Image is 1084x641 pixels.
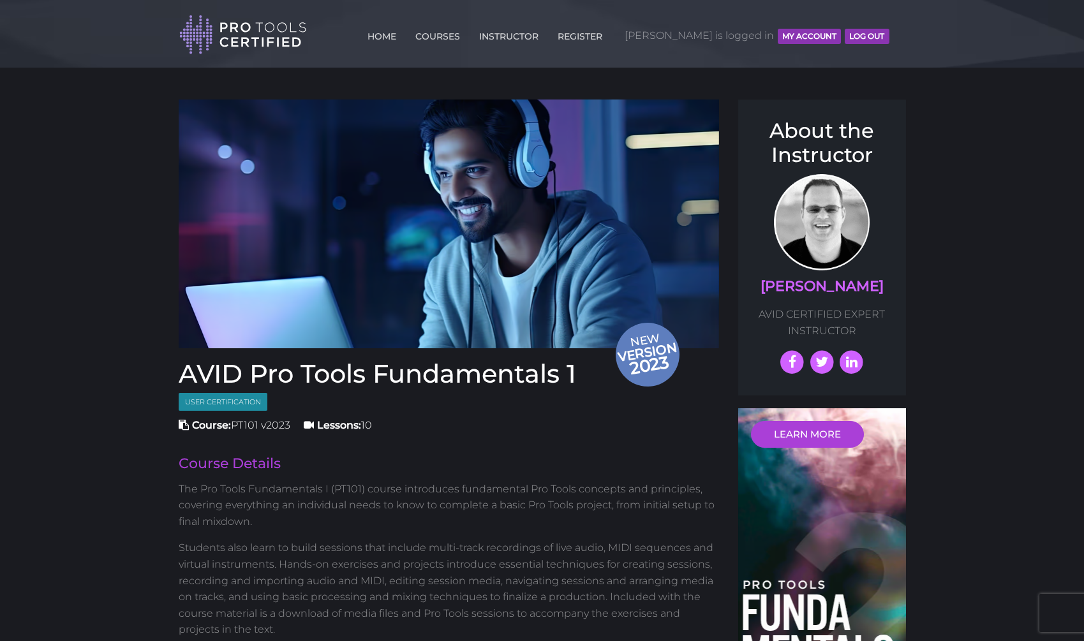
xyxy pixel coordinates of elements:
[179,361,720,387] h1: AVID Pro Tools Fundamentals 1
[751,306,893,339] p: AVID CERTIFIED EXPERT INSTRUCTOR
[751,119,893,168] h3: About the Instructor
[774,174,870,270] img: AVID Expert Instructor, Professor Scott Beckett profile photo
[192,419,231,431] strong: Course:
[615,330,683,380] span: New
[179,457,720,471] h2: Course Details
[179,99,720,348] a: Newversion 2023
[554,24,605,44] a: REGISTER
[179,540,720,638] p: Students also learn to build sessions that include multi-track recordings of live audio, MIDI seq...
[625,17,889,55] span: [PERSON_NAME] is logged in
[845,29,889,44] button: Log Out
[179,419,290,431] span: PT101 v2023
[615,343,679,360] span: version
[179,14,307,55] img: Pro Tools Certified Logo
[179,393,267,411] span: User Certification
[364,24,399,44] a: HOME
[751,421,864,448] a: LEARN MORE
[761,277,884,295] a: [PERSON_NAME]
[412,24,463,44] a: COURSES
[317,419,361,431] strong: Lessons:
[304,419,372,431] span: 10
[179,481,720,530] p: The Pro Tools Fundamentals I (PT101) course introduces fundamental Pro Tools concepts and princip...
[616,350,682,381] span: 2023
[476,24,542,44] a: INSTRUCTOR
[778,29,841,44] button: MY ACCOUNT
[179,99,720,348] img: Pro tools certified Fundamentals 1 Course cover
